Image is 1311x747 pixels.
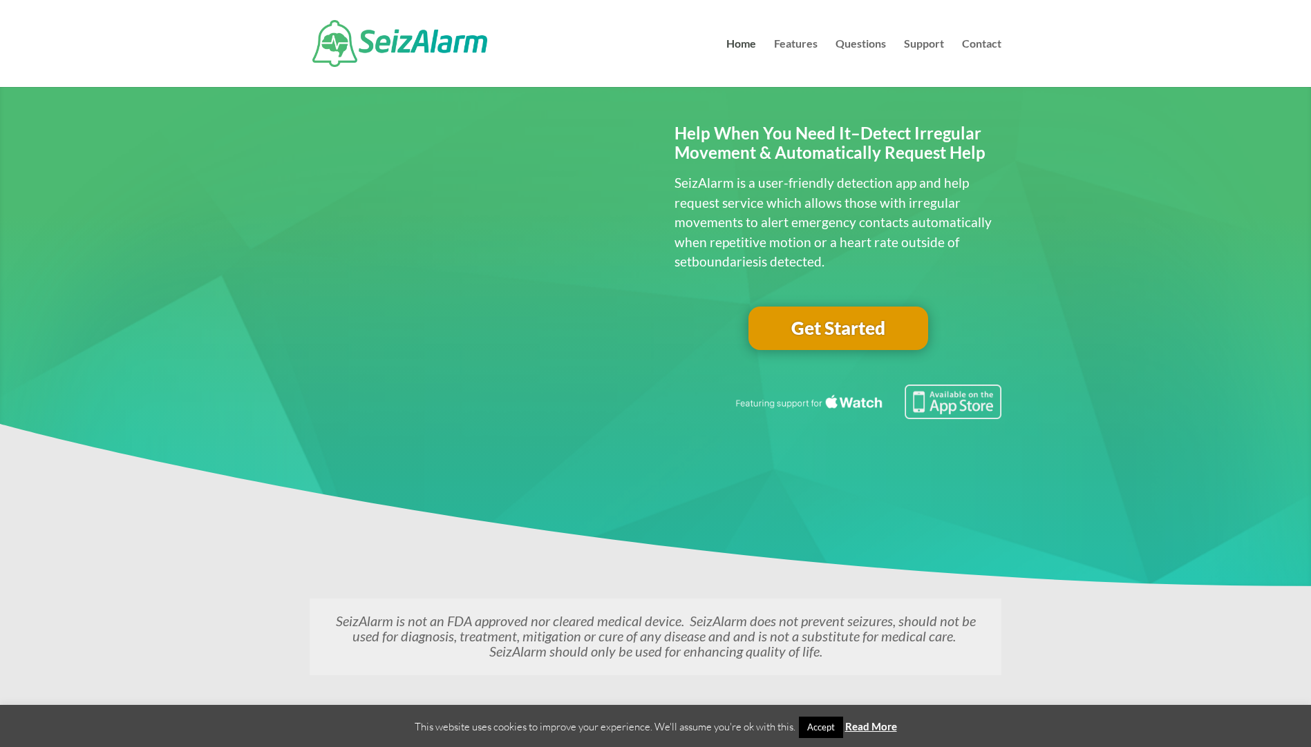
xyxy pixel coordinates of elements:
a: Featuring seizure detection support for the Apple Watch [733,406,1001,422]
a: Accept [799,717,843,738]
a: Features [774,39,818,87]
h2: Help When You Need It–Detect Irregular Movement & Automatically Request Help [675,124,1001,171]
a: Get Started [748,307,928,351]
a: Home [726,39,756,87]
img: Seizure detection available in the Apple App Store. [733,385,1001,419]
a: Read More [845,720,897,733]
span: boundaries [692,253,758,269]
p: SeizAlarm is a user-friendly detection app and help request service which allows those with irreg... [675,173,1001,272]
img: SeizAlarm [312,20,487,67]
a: Questions [836,39,886,87]
a: Contact [962,39,1001,87]
span: This website uses cookies to improve your experience. We'll assume you're ok with this. [415,720,897,733]
em: SeizAlarm is not an FDA approved nor cleared medical device. SeizAlarm does not prevent seizures,... [336,612,976,659]
a: Support [904,39,944,87]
